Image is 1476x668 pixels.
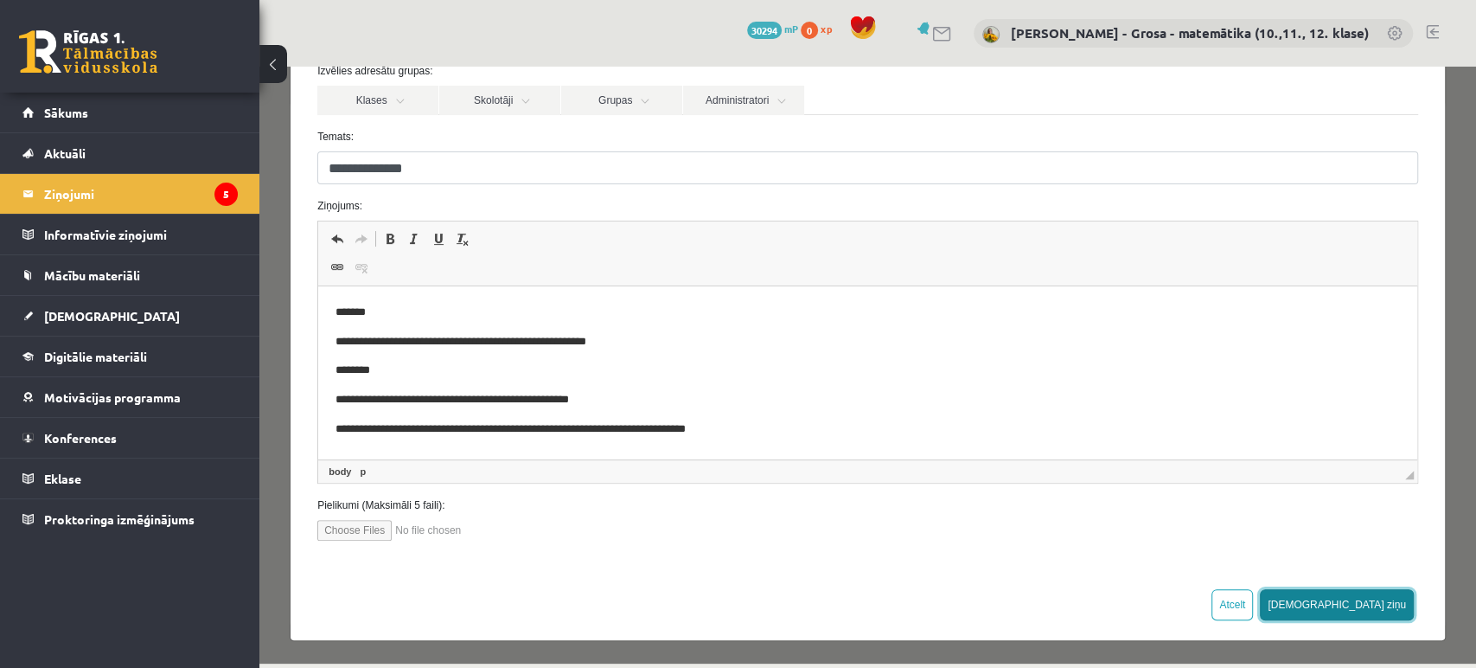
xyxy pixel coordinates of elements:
[45,132,1172,147] label: Ziņojums:
[22,499,238,539] a: Proktoringa izmēģinājums
[22,255,238,295] a: Mācību materiāli
[1000,523,1154,554] button: [DEMOGRAPHIC_DATA] ziņu
[97,397,110,413] a: p elements
[167,161,191,183] a: Pasvītrojums (vadīšanas taustiņš+U)
[44,174,238,214] legend: Ziņojumi
[19,30,157,74] a: Rīgas 1. Tālmācības vidusskola
[66,161,90,183] a: Atcelt (vadīšanas taustiņš+Z)
[22,377,238,417] a: Motivācijas programma
[66,189,90,212] a: Saite (vadīšanas taustiņš+K)
[180,19,301,48] a: Skolotāji
[118,161,143,183] a: Treknraksts (vadīšanas taustiņš+B)
[22,418,238,458] a: Konferences
[801,22,818,39] span: 0
[66,397,95,413] a: body elements
[44,105,88,120] span: Sākums
[44,471,81,486] span: Eklase
[58,19,179,48] a: Klases
[22,215,238,254] a: Informatīvie ziņojumi
[44,308,180,324] span: [DEMOGRAPHIC_DATA]
[747,22,782,39] span: 30294
[821,22,832,35] span: xp
[424,19,545,48] a: Administratori
[801,22,840,35] a: 0 xp
[59,220,1158,393] iframe: Bagātinātā teksta redaktors, wiswyg-editor-47024806271600-1756996552-561
[22,93,238,132] a: Sākums
[143,161,167,183] a: Slīpraksts (vadīšanas taustiņš+I)
[90,189,114,212] a: Atsaistīt
[44,511,195,527] span: Proktoringa izmēģinājums
[45,62,1172,78] label: Temats:
[214,183,238,206] i: 5
[45,431,1172,446] label: Pielikumi (Maksimāli 5 faili):
[191,161,215,183] a: Noņemt stilus
[90,161,114,183] a: Atkārtot (vadīšanas taustiņš+Y)
[784,22,798,35] span: mP
[44,389,181,405] span: Motivācijas programma
[44,349,147,364] span: Digitālie materiāli
[952,523,994,554] button: Atcelt
[22,337,238,376] a: Digitālie materiāli
[302,19,423,48] a: Grupas
[44,215,238,254] legend: Informatīvie ziņojumi
[1011,24,1369,42] a: [PERSON_NAME] - Grosa - matemātika (10.,11., 12. klase)
[44,267,140,283] span: Mācību materiāli
[22,174,238,214] a: Ziņojumi5
[982,26,1000,43] img: Laima Tukāne - Grosa - matemātika (10.,11., 12. klase)
[747,22,798,35] a: 30294 mP
[44,145,86,161] span: Aktuāli
[1146,404,1154,413] span: Mērogot
[22,133,238,173] a: Aktuāli
[22,296,238,336] a: [DEMOGRAPHIC_DATA]
[22,459,238,498] a: Eklase
[44,430,117,446] span: Konferences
